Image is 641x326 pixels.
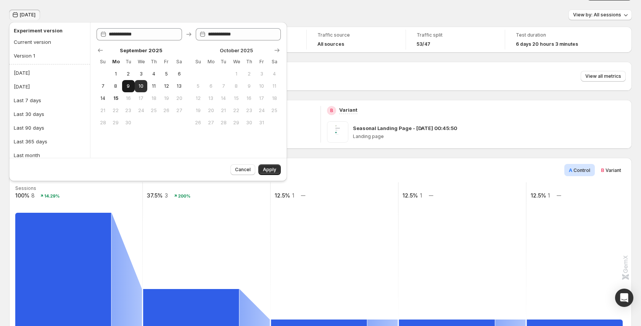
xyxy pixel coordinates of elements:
[14,124,44,132] div: Last 90 days
[138,95,144,101] span: 17
[135,104,147,117] button: Wednesday September 24 2025
[138,83,144,89] span: 10
[268,92,281,104] button: Saturday October 18 2025
[606,167,621,173] span: Variant
[14,83,30,90] div: [DATE]
[569,167,572,173] span: A
[122,117,135,129] button: Tuesday September 30 2025
[165,192,168,199] text: 3
[246,120,252,126] span: 30
[246,71,252,77] span: 2
[268,104,281,117] button: Saturday October 25 2025
[569,10,632,20] button: View by: All sessions
[217,92,230,104] button: Tuesday October 14 2025
[138,108,144,114] span: 24
[230,104,243,117] button: Wednesday October 22 2025
[150,95,157,101] span: 18
[160,80,173,92] button: Friday September 12 2025
[109,92,122,104] button: Today Monday September 15 2025
[195,108,201,114] span: 19
[353,124,457,132] p: Seasonal Landing Page - [DATE] 00:45:50
[97,56,109,68] th: Sunday
[292,192,294,199] text: 1
[353,133,626,140] p: Landing page
[11,36,85,48] button: Current version
[176,108,182,114] span: 27
[258,108,265,114] span: 24
[258,164,281,175] button: Apply
[271,59,278,65] span: Sa
[14,27,82,34] h2: Experiment version
[317,31,395,48] a: Traffic sourceAll sources
[246,95,252,101] span: 16
[178,193,191,199] text: 200%
[150,108,157,114] span: 25
[243,80,255,92] button: Thursday October 9 2025
[122,92,135,104] button: Tuesday September 16 2025
[230,56,243,68] th: Wednesday
[268,56,281,68] th: Saturday
[208,83,214,89] span: 6
[109,80,122,92] button: Monday September 8 2025
[173,80,185,92] button: Saturday September 13 2025
[205,92,217,104] button: Monday October 13 2025
[147,104,160,117] button: Thursday September 25 2025
[339,106,358,114] p: Variant
[173,56,185,68] th: Saturday
[135,56,147,68] th: Wednesday
[11,108,88,120] button: Last 30 days
[163,71,170,77] span: 5
[163,95,170,101] span: 19
[9,10,40,20] button: [DATE]
[208,120,214,126] span: 27
[516,32,594,38] span: Test duration
[100,95,106,101] span: 14
[192,80,205,92] button: Sunday October 5 2025
[317,32,395,38] span: Traffic source
[147,192,163,199] text: 37.5%
[246,59,252,65] span: Th
[11,50,85,62] button: Version 1
[271,83,278,89] span: 11
[20,12,35,18] span: [DATE]
[243,68,255,80] button: Thursday October 2 2025
[109,56,122,68] th: Monday
[573,12,621,18] span: View by: All sessions
[208,108,214,114] span: 20
[268,68,281,80] button: Saturday October 4 2025
[122,80,135,92] button: Tuesday September 9 2025
[31,192,35,199] text: 8
[246,108,252,114] span: 23
[192,56,205,68] th: Sunday
[230,117,243,129] button: Wednesday October 29 2025
[585,73,621,79] span: View all metrics
[258,71,265,77] span: 3
[275,192,290,199] text: 12.5%
[263,167,276,173] span: Apply
[255,68,268,80] button: Friday October 3 2025
[327,121,348,143] img: Seasonal Landing Page - Sep 7, 00:45:50
[271,71,278,77] span: 4
[112,71,119,77] span: 1
[516,31,594,48] a: Test duration6 days 20 hours 3 minutes
[112,120,119,126] span: 29
[125,59,132,65] span: Tu
[11,67,88,79] button: [DATE]
[615,289,633,307] div: Open Intercom Messenger
[97,104,109,117] button: Sunday September 21 2025
[195,120,201,126] span: 26
[317,41,344,47] h4: All sources
[109,117,122,129] button: Monday September 29 2025
[192,92,205,104] button: Sunday October 12 2025
[125,120,132,126] span: 30
[208,59,214,65] span: Mo
[44,193,60,199] text: 14.29%
[233,108,240,114] span: 22
[15,185,36,191] text: Sessions
[230,80,243,92] button: Wednesday October 8 2025
[112,59,119,65] span: Mo
[330,108,333,114] h2: B
[243,104,255,117] button: Thursday October 23 2025
[205,117,217,129] button: Monday October 27 2025
[147,92,160,104] button: Thursday September 18 2025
